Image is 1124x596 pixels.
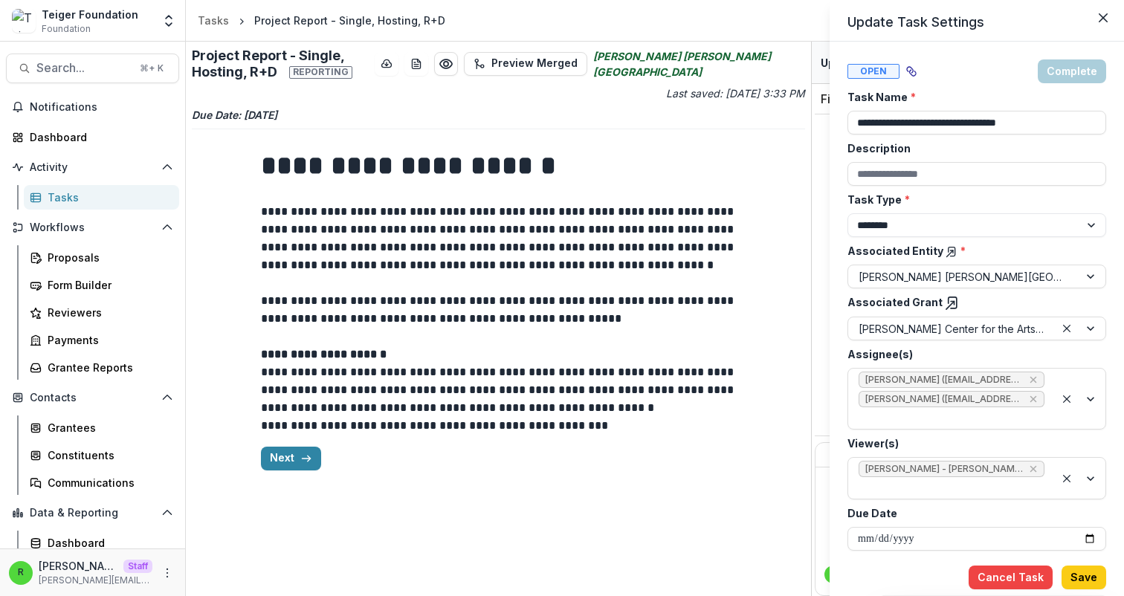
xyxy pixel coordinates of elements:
[847,64,899,79] span: Open
[865,375,1023,385] span: [PERSON_NAME] ([EMAIL_ADDRESS][DOMAIN_NAME])
[847,140,1097,156] label: Description
[1027,392,1039,406] div: Remove Whitney (wbaskin@rice.edu)
[847,192,1097,207] label: Task Type
[847,89,1097,105] label: Task Name
[1058,470,1076,488] div: Clear selected options
[847,505,1097,521] label: Due Date
[865,394,1023,404] span: [PERSON_NAME] ([EMAIL_ADDRESS][DOMAIN_NAME])
[899,59,923,83] button: View dependent tasks
[847,294,1097,311] label: Associated Grant
[1058,390,1076,408] div: Clear selected options
[847,346,1097,362] label: Assignee(s)
[969,566,1053,589] button: Cancel Task
[1027,461,1039,476] div: Remove Stephanie - skoch@teigerfoundation.org
[847,435,1097,451] label: Viewer(s)
[1062,566,1106,589] button: Save
[1058,320,1076,337] div: Clear selected options
[1038,59,1106,83] button: Complete
[1091,6,1115,30] button: Close
[1027,372,1039,387] div: Remove Alison Weaver (aweaver@rice.edu)
[847,243,1097,259] label: Associated Entity
[865,464,1023,474] span: [PERSON_NAME] - [PERSON_NAME][EMAIL_ADDRESS][DOMAIN_NAME]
